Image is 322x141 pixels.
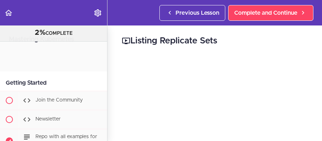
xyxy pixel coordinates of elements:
span: Newsletter [35,117,61,122]
iframe: chat widget [278,96,322,130]
svg: Back to course curriculum [4,9,13,17]
svg: Settings Menu [93,9,102,17]
span: Join the Community [35,98,83,103]
span: 2% [35,29,45,36]
div: COMPLETE [9,28,98,38]
span: Complete and Continue [234,9,297,17]
a: Complete and Continue [228,5,313,21]
h2: Listing Replicate Sets [122,35,308,47]
a: Previous Lesson [159,5,225,21]
span: Previous Lesson [176,9,219,17]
